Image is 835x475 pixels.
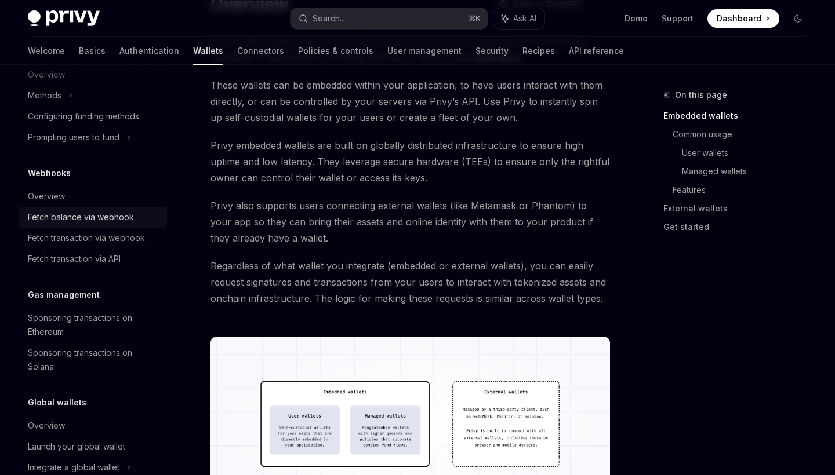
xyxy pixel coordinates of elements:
[28,37,65,65] a: Welcome
[28,189,65,203] div: Overview
[19,436,167,457] a: Launch your global wallet
[19,415,167,436] a: Overview
[28,461,119,474] div: Integrate a global wallet
[675,88,727,102] span: On this page
[28,109,139,123] div: Configuring funding methods
[707,9,779,28] a: Dashboard
[28,166,71,180] h5: Webhooks
[19,308,167,342] a: Sponsoring transactions on Ethereum
[28,89,61,103] div: Methods
[28,130,119,144] div: Prompting users to fund
[193,37,223,65] a: Wallets
[28,231,145,245] div: Fetch transaction via webhook
[210,137,610,186] span: Privy embedded wallets are built on globally distributed infrastructure to ensure high uptime and...
[522,37,555,65] a: Recipes
[19,228,167,249] a: Fetch transaction via webhook
[682,162,816,181] a: Managed wallets
[662,13,694,24] a: Support
[717,13,761,24] span: Dashboard
[291,8,487,29] button: Search...⌘K
[493,8,544,29] button: Ask AI
[19,106,167,127] a: Configuring funding methods
[28,288,100,302] h5: Gas management
[469,14,481,23] span: ⌘ K
[119,37,179,65] a: Authentication
[28,210,134,224] div: Fetch balance via webhook
[28,311,160,339] div: Sponsoring transactions on Ethereum
[663,199,816,218] a: External wallets
[387,37,462,65] a: User management
[28,346,160,374] div: Sponsoring transactions on Solana
[789,9,807,28] button: Toggle dark mode
[625,13,648,24] a: Demo
[28,440,125,454] div: Launch your global wallet
[682,144,816,162] a: User wallets
[19,186,167,207] a: Overview
[210,77,610,126] span: These wallets can be embedded within your application, to have users interact with them directly,...
[569,37,624,65] a: API reference
[673,181,816,199] a: Features
[210,198,610,246] span: Privy also supports users connecting external wallets (like Metamask or Phantom) to your app so t...
[28,10,100,27] img: dark logo
[475,37,509,65] a: Security
[663,107,816,125] a: Embedded wallets
[237,37,284,65] a: Connectors
[673,125,816,144] a: Common usage
[28,252,121,266] div: Fetch transaction via API
[19,342,167,377] a: Sponsoring transactions on Solana
[298,37,373,65] a: Policies & controls
[19,207,167,228] a: Fetch balance via webhook
[513,13,536,24] span: Ask AI
[28,419,65,433] div: Overview
[79,37,106,65] a: Basics
[28,396,86,410] h5: Global wallets
[19,249,167,269] a: Fetch transaction via API
[663,218,816,236] a: Get started
[210,258,610,306] span: Regardless of what wallet you integrate (embedded or external wallets), you can easily request si...
[313,12,345,25] div: Search...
